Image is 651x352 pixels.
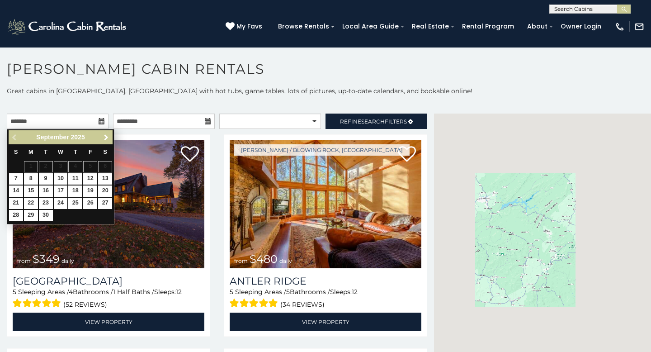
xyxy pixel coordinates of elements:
[230,313,421,331] a: View Property
[361,118,385,125] span: Search
[7,18,129,36] img: White-1-2.png
[54,198,68,209] a: 24
[113,288,154,296] span: 1 Half Baths /
[39,186,53,197] a: 16
[13,275,204,287] a: [GEOGRAPHIC_DATA]
[13,313,204,331] a: View Property
[556,19,606,33] a: Owner Login
[352,288,358,296] span: 12
[13,287,204,310] div: Sleeping Areas / Bathrooms / Sleeps:
[274,19,334,33] a: Browse Rentals
[230,140,421,268] a: from $480 daily
[250,252,278,266] span: $480
[230,287,421,310] div: Sleeping Areas / Bathrooms / Sleeps:
[58,149,63,155] span: Wednesday
[68,198,82,209] a: 25
[230,140,421,268] img: 1714397585_thumbnail.jpeg
[24,198,38,209] a: 22
[83,198,97,209] a: 26
[100,132,112,143] a: Next
[234,257,248,264] span: from
[9,173,23,185] a: 7
[458,19,519,33] a: Rental Program
[24,186,38,197] a: 15
[13,288,16,296] span: 5
[54,186,68,197] a: 17
[286,288,290,296] span: 5
[83,173,97,185] a: 12
[523,19,552,33] a: About
[338,19,403,33] a: Local Area Guide
[230,288,233,296] span: 5
[325,114,427,129] a: RefineSearchFilters
[63,299,107,310] span: (52 reviews)
[236,22,262,31] span: My Favs
[36,133,69,141] span: September
[68,186,82,197] a: 18
[230,275,421,287] a: Antler Ridge
[89,149,92,155] span: Friday
[226,22,264,32] a: My Favs
[71,133,85,141] span: 2025
[39,210,53,221] a: 30
[33,252,60,266] span: $349
[104,149,107,155] span: Saturday
[14,149,18,155] span: Sunday
[28,149,33,155] span: Monday
[407,19,453,33] a: Real Estate
[181,145,199,164] a: Add to favorites
[83,186,97,197] a: 19
[61,257,74,264] span: daily
[103,134,110,141] span: Next
[39,198,53,209] a: 23
[234,144,410,156] a: [PERSON_NAME] / Blowing Rock, [GEOGRAPHIC_DATA]
[17,257,31,264] span: from
[44,149,47,155] span: Tuesday
[98,173,112,185] a: 13
[9,198,23,209] a: 21
[54,173,68,185] a: 10
[9,186,23,197] a: 14
[39,173,53,185] a: 9
[176,288,182,296] span: 12
[24,173,38,185] a: 8
[68,173,82,185] a: 11
[280,299,325,310] span: (34 reviews)
[74,149,77,155] span: Thursday
[9,210,23,221] a: 28
[279,257,292,264] span: daily
[634,22,644,32] img: mail-regular-white.png
[69,288,73,296] span: 4
[13,275,204,287] h3: Diamond Creek Lodge
[98,186,112,197] a: 20
[340,118,407,125] span: Refine Filters
[98,198,112,209] a: 27
[24,210,38,221] a: 29
[615,22,625,32] img: phone-regular-white.png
